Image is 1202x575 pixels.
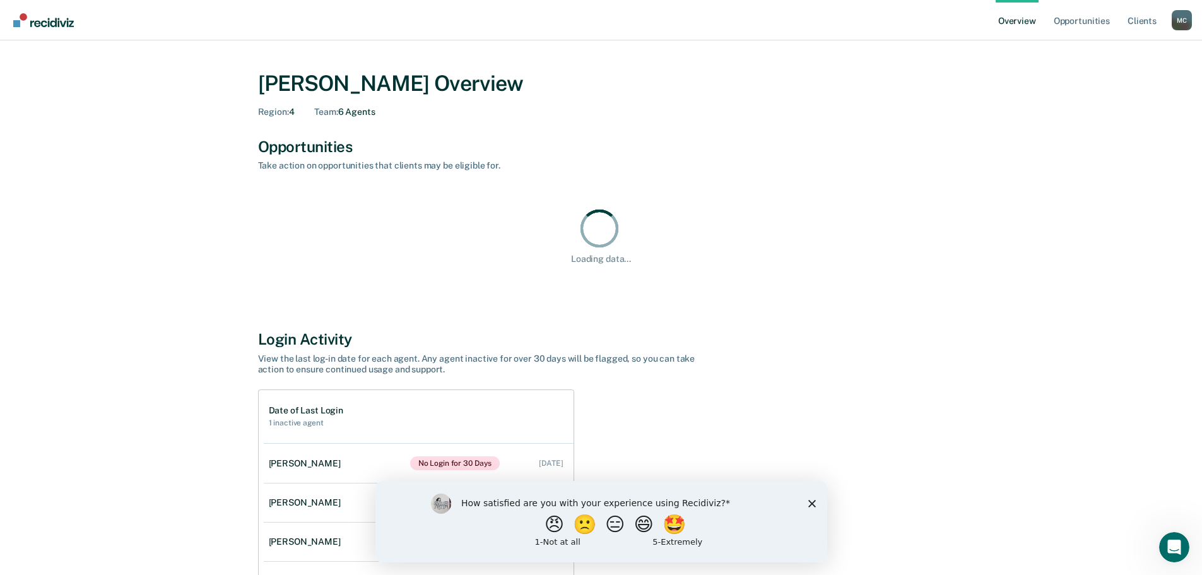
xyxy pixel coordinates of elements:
a: [PERSON_NAME] [DATE] [264,524,574,560]
div: Loading data... [571,254,631,264]
span: Team : [314,107,338,117]
div: [PERSON_NAME] Overview [258,71,945,97]
a: [PERSON_NAME]No Login for 30 Days [DATE] [264,444,574,483]
div: [PERSON_NAME] [269,536,346,547]
span: No Login for 30 Days [410,456,500,470]
div: Login Activity [258,330,945,348]
div: M C [1172,10,1192,30]
div: [PERSON_NAME] [269,497,346,508]
div: Opportunities [258,138,945,156]
a: [PERSON_NAME] [DATE] [264,485,574,521]
div: Take action on opportunities that clients may be eligible for. [258,160,700,171]
div: View the last log-in date for each agent. Any agent inactive for over 30 days will be flagged, so... [258,353,700,375]
div: 4 [258,107,295,117]
div: [DATE] [539,459,563,468]
iframe: Intercom live chat [1159,532,1189,562]
div: 6 Agents [314,107,375,117]
iframe: Survey by Kim from Recidiviz [375,481,827,562]
span: Region : [258,107,289,117]
h1: Date of Last Login [269,405,343,416]
div: [PERSON_NAME] [269,458,346,469]
img: Recidiviz [13,13,74,27]
button: Profile dropdown button [1172,10,1192,30]
h2: 1 inactive agent [269,418,343,427]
